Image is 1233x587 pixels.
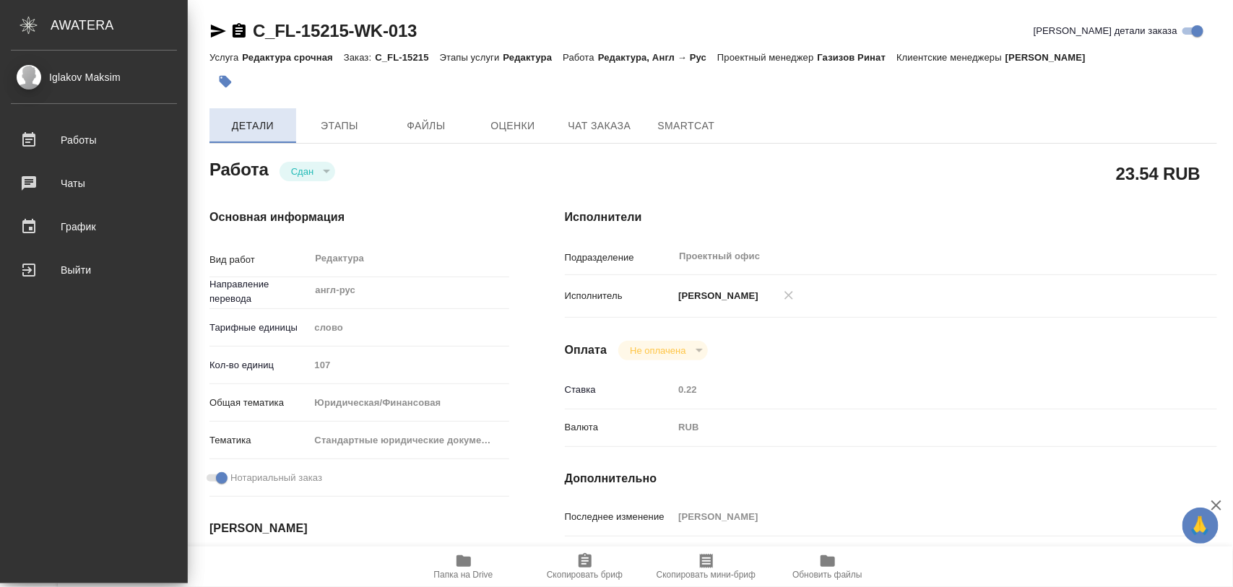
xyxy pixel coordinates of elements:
div: Iglakov Maksim [11,69,177,85]
p: Тарифные единицы [209,321,309,335]
p: Газизов Ринат [818,52,897,63]
input: Пустое поле [673,506,1162,527]
div: Стандартные юридические документы, договоры, уставы [309,428,509,453]
p: Валюта [565,420,674,435]
h2: Работа [209,155,269,181]
button: Скопировать ссылку для ЯМессенджера [209,22,227,40]
h4: Дополнительно [565,470,1217,487]
input: Пустое поле [673,379,1162,400]
p: Направление перевода [209,277,309,306]
span: SmartCat [652,117,721,135]
span: Этапы [305,117,374,135]
span: Скопировать бриф [547,570,623,580]
h4: Оплата [565,342,607,359]
p: Редактура, Англ → Рус [598,52,717,63]
p: C_FL-15215 [375,52,439,63]
div: AWATERA [51,11,188,40]
p: Ставка [565,383,674,397]
span: Нотариальный заказ [230,471,322,485]
button: Обновить файлы [767,547,888,587]
span: Чат заказа [565,117,634,135]
a: Чаты [4,165,184,201]
p: Исполнитель [565,289,674,303]
a: График [4,209,184,245]
div: Сдан [618,341,707,360]
span: [PERSON_NAME] детали заказа [1034,24,1177,38]
a: C_FL-15215-WK-013 [253,21,417,40]
p: Заказ: [344,52,375,63]
p: Этапы услуги [440,52,503,63]
p: Работа [563,52,598,63]
p: Последнее изменение [565,510,674,524]
p: [PERSON_NAME] [1005,52,1096,63]
button: 🙏 [1182,508,1219,544]
h4: [PERSON_NAME] [209,520,507,537]
input: Пустое поле [309,355,509,375]
div: слово [309,316,509,340]
button: Скопировать мини-бриф [646,547,767,587]
a: Выйти [4,252,184,288]
div: Работы [11,129,177,151]
button: Скопировать ссылку [230,22,248,40]
div: Выйти [11,259,177,281]
div: График [11,216,177,238]
span: 🙏 [1188,510,1213,541]
span: Обновить файлы [792,570,862,580]
h2: 23.54 RUB [1116,161,1200,186]
div: RUB [673,415,1162,440]
h4: Основная информация [209,209,507,226]
div: Юридическая/Финансовая [309,391,509,415]
button: Не оплачена [626,344,690,357]
p: Вид работ [209,253,309,267]
p: Общая тематика [209,396,309,410]
h4: Исполнители [565,209,1217,226]
span: Файлы [391,117,461,135]
div: Чаты [11,173,177,194]
p: Услуга [209,52,242,63]
p: Подразделение [565,251,674,265]
button: Папка на Drive [403,547,524,587]
p: Кол-во единиц [209,358,309,373]
p: Клиентские менеджеры [896,52,1005,63]
a: Работы [4,122,184,158]
button: Скопировать бриф [524,547,646,587]
span: Папка на Drive [434,570,493,580]
span: Детали [218,117,287,135]
p: Проектный менеджер [717,52,817,63]
p: Тематика [209,433,309,448]
button: Добавить тэг [209,66,241,97]
p: [PERSON_NAME] [673,289,758,303]
p: Редактура [503,52,563,63]
div: Сдан [280,162,335,181]
p: Редактура срочная [242,52,343,63]
span: Скопировать мини-бриф [657,570,756,580]
button: Сдан [287,165,318,178]
span: Оценки [478,117,548,135]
